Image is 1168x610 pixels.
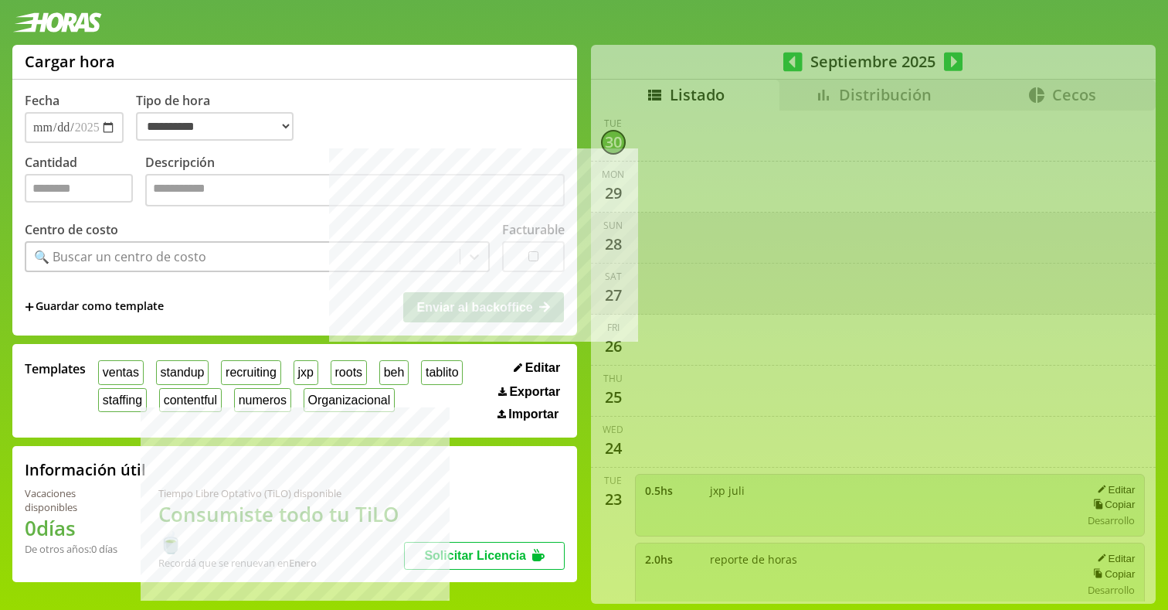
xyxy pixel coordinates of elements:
textarea: Descripción [145,174,565,206]
span: Solicitar Licencia [424,549,526,562]
select: Tipo de hora [136,112,294,141]
input: Cantidad [25,174,133,203]
label: Fecha [25,92,59,109]
div: De otros años: 0 días [25,542,121,556]
button: tablito [421,360,463,384]
b: Enero [289,556,317,570]
button: ventas [98,360,144,384]
button: staffing [98,388,147,412]
button: jxp [294,360,318,384]
button: beh [379,360,409,384]
div: 🔍 Buscar un centro de costo [34,248,206,265]
span: Templates [25,360,86,377]
div: Tiempo Libre Optativo (TiLO) disponible [158,486,405,500]
label: Descripción [145,154,565,210]
div: Recordá que se renuevan en [158,556,405,570]
button: roots [331,360,367,384]
span: +Guardar como template [25,298,164,315]
span: Exportar [509,385,560,399]
button: recruiting [221,360,280,384]
button: Solicitar Licencia [404,542,565,570]
button: standup [156,360,209,384]
span: Editar [525,361,560,375]
label: Cantidad [25,154,145,210]
label: Centro de costo [25,221,118,238]
label: Tipo de hora [136,92,306,143]
div: Vacaciones disponibles [25,486,121,514]
button: numeros [234,388,291,412]
button: contentful [159,388,222,412]
h2: Información útil [25,459,146,480]
h1: Cargar hora [25,51,115,72]
span: + [25,298,34,315]
button: Exportar [494,384,565,400]
img: logotipo [12,12,102,32]
span: Importar [508,407,559,421]
label: Facturable [502,221,565,238]
h1: 0 días [25,514,121,542]
button: Organizacional [304,388,395,412]
button: Editar [509,360,565,376]
h1: Consumiste todo tu TiLO 🍵 [158,500,405,556]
